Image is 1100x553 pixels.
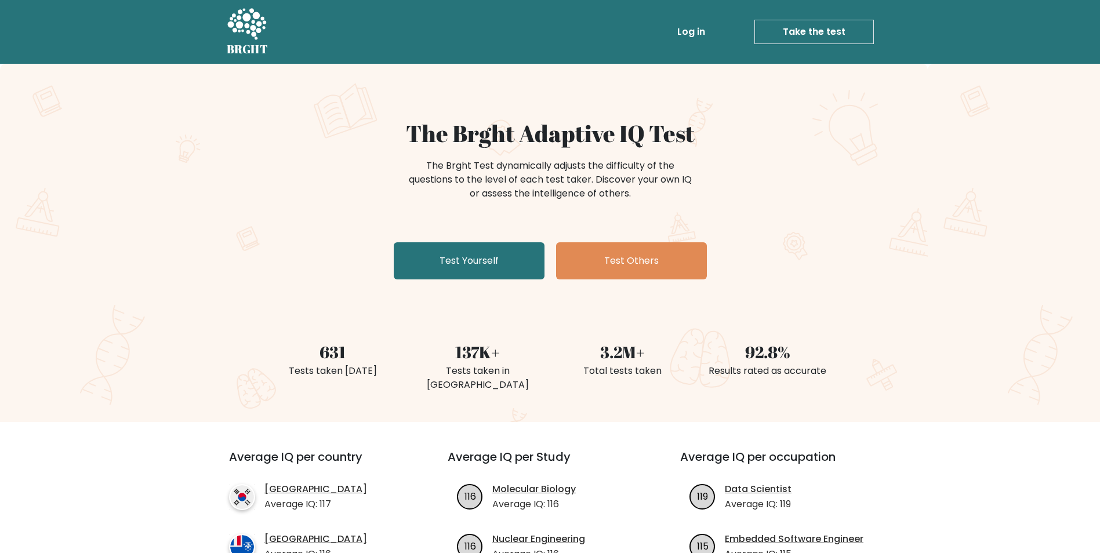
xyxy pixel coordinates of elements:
[702,364,833,378] div: Results rated as accurate
[557,364,688,378] div: Total tests taken
[227,42,268,56] h5: BRGHT
[697,539,709,552] text: 115
[412,340,543,364] div: 137K+
[492,482,576,496] a: Molecular Biology
[725,497,792,511] p: Average IQ: 119
[229,450,406,478] h3: Average IQ per country
[264,497,367,511] p: Average IQ: 117
[702,340,833,364] div: 92.8%
[557,340,688,364] div: 3.2M+
[227,5,268,59] a: BRGHT
[267,364,398,378] div: Tests taken [DATE]
[697,489,708,503] text: 119
[725,532,863,546] a: Embedded Software Engineer
[492,497,576,511] p: Average IQ: 116
[405,159,695,201] div: The Brght Test dynamically adjusts the difficulty of the questions to the level of each test take...
[492,532,585,546] a: Nuclear Engineering
[267,340,398,364] div: 631
[464,539,476,552] text: 116
[556,242,707,279] a: Test Others
[264,482,367,496] a: [GEOGRAPHIC_DATA]
[754,20,874,44] a: Take the test
[264,532,367,546] a: [GEOGRAPHIC_DATA]
[725,482,792,496] a: Data Scientist
[267,119,833,147] h1: The Brght Adaptive IQ Test
[229,484,255,510] img: country
[680,450,885,478] h3: Average IQ per occupation
[673,20,710,43] a: Log in
[412,364,543,392] div: Tests taken in [GEOGRAPHIC_DATA]
[464,489,476,503] text: 116
[394,242,544,279] a: Test Yourself
[448,450,652,478] h3: Average IQ per Study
